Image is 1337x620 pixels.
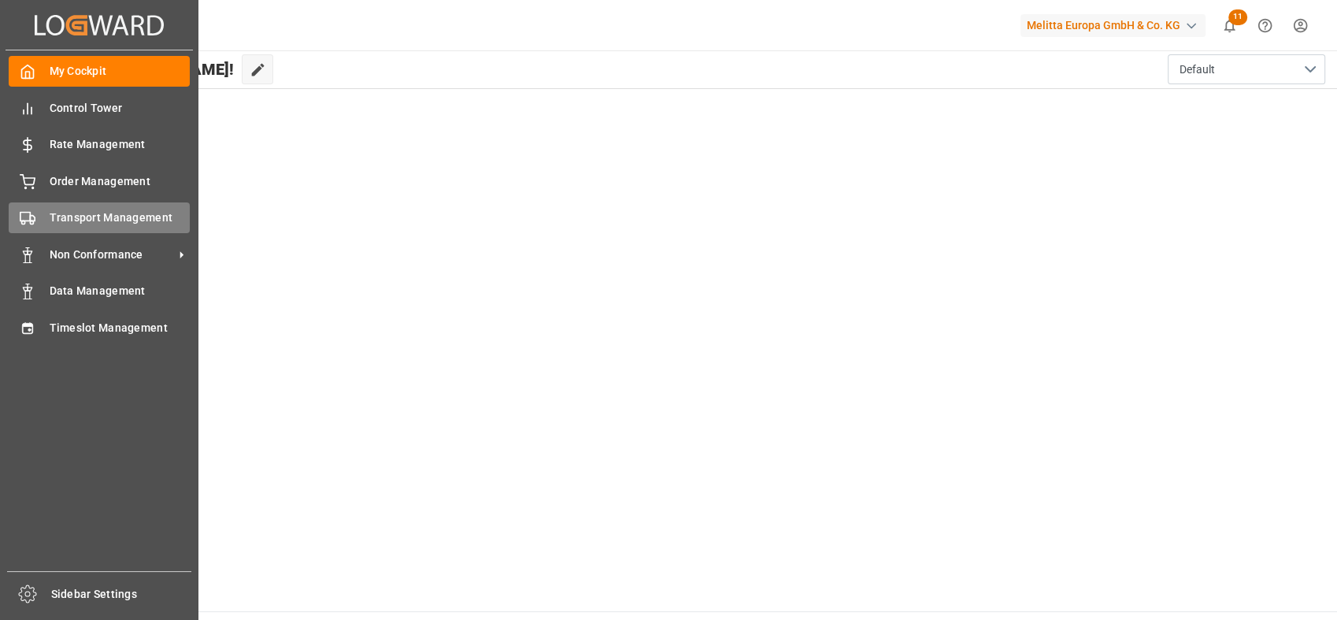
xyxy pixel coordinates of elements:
button: Melitta Europa GmbH & Co. KG [1020,10,1212,40]
a: Data Management [9,276,190,306]
span: Default [1180,61,1215,78]
span: Control Tower [50,100,191,117]
span: Non Conformance [50,247,174,263]
a: Control Tower [9,92,190,123]
span: Timeslot Management [50,320,191,336]
a: Timeslot Management [9,312,190,343]
button: open menu [1168,54,1325,84]
span: Order Management [50,173,191,190]
a: My Cockpit [9,56,190,87]
div: Melitta Europa GmbH & Co. KG [1020,14,1206,37]
a: Order Management [9,165,190,196]
span: Sidebar Settings [51,586,192,603]
button: show 11 new notifications [1212,8,1247,43]
button: Help Center [1247,8,1283,43]
span: Data Management [50,283,191,299]
span: 11 [1228,9,1247,25]
span: My Cockpit [50,63,191,80]
span: Rate Management [50,136,191,153]
span: Transport Management [50,210,191,226]
a: Transport Management [9,202,190,233]
a: Rate Management [9,129,190,160]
